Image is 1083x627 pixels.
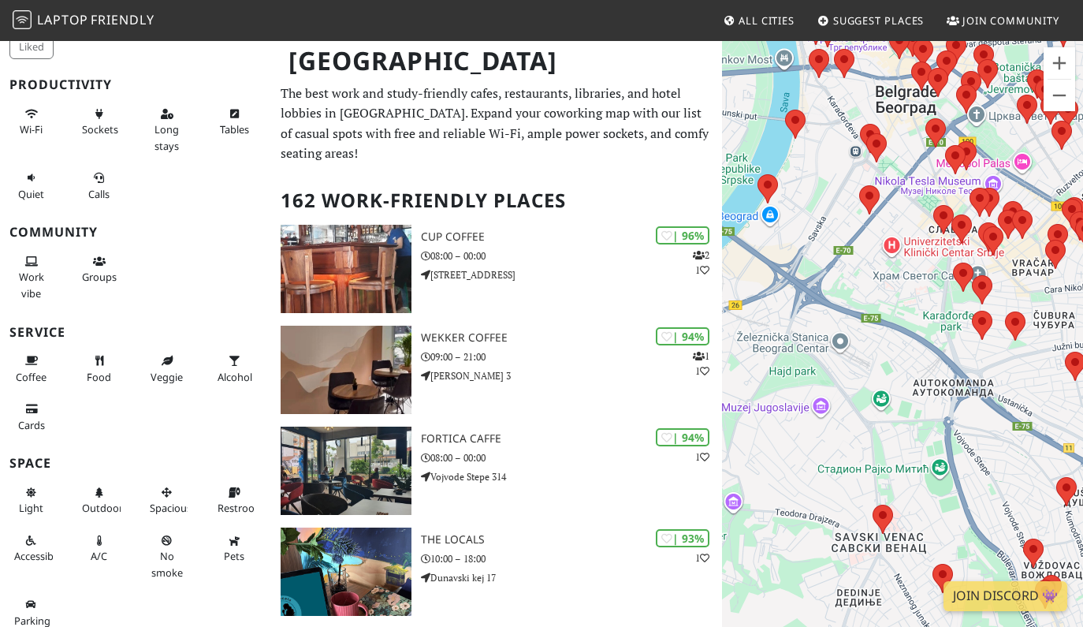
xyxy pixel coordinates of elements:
[9,248,54,306] button: Work vibe
[213,101,257,143] button: Tables
[77,165,121,207] button: Calls
[656,428,709,446] div: | 94%
[695,550,709,565] p: 1
[82,122,118,136] span: Power sockets
[18,418,45,432] span: Credit cards
[213,528,257,569] button: Pets
[421,331,722,345] h3: Wekker Coffee
[218,501,264,515] span: Restroom
[213,480,257,521] button: Restroom
[151,549,183,579] span: Smoke free
[421,469,722,484] p: Vojvode Stepe 314
[213,348,257,390] button: Alcohol
[19,501,43,515] span: Natural light
[19,270,44,300] span: People working
[14,549,61,563] span: Accessible
[91,549,107,563] span: Air conditioned
[656,529,709,547] div: | 93%
[9,165,54,207] button: Quiet
[962,13,1059,28] span: Join Community
[276,39,720,83] h1: [GEOGRAPHIC_DATA]
[656,327,709,345] div: | 94%
[18,187,44,201] span: Quiet
[218,370,252,384] span: Alcohol
[20,122,43,136] span: Stable Wi-Fi
[82,270,117,284] span: Group tables
[88,187,110,201] span: Video/audio calls
[421,551,722,566] p: 10:00 – 18:00
[421,349,722,364] p: 09:00 – 21:00
[271,326,723,414] a: Wekker Coffee | 94% 11 Wekker Coffee 09:00 – 21:00 [PERSON_NAME] 3
[9,456,262,471] h3: Space
[9,528,54,569] button: Accessible
[37,11,88,28] span: Laptop
[9,396,54,438] button: Cards
[150,501,192,515] span: Spacious
[145,528,189,585] button: No smoke
[9,480,54,521] button: Light
[693,349,709,379] p: 1 1
[281,177,713,225] h2: 162 Work-Friendly Places
[1044,80,1075,111] button: Zoom out
[421,432,722,446] h3: Fortica caffe
[145,480,189,521] button: Spacious
[9,348,54,390] button: Coffee
[13,10,32,29] img: LaptopFriendly
[9,101,54,143] button: Wi-Fi
[77,480,121,521] button: Outdoor
[421,533,722,547] h3: The Locals
[77,101,121,143] button: Sockets
[421,570,722,585] p: Dunavski kej 17
[281,528,412,616] img: The Locals
[1044,47,1075,79] button: Zoom in
[421,230,722,244] h3: Cup Coffee
[9,225,262,240] h3: Community
[421,248,722,263] p: 08:00 – 00:00
[77,528,121,569] button: A/C
[421,450,722,465] p: 08:00 – 00:00
[421,368,722,383] p: [PERSON_NAME] 3
[91,11,154,28] span: Friendly
[151,370,183,384] span: Veggie
[154,122,179,152] span: Long stays
[281,225,412,313] img: Cup Coffee
[811,6,931,35] a: Suggest Places
[833,13,925,28] span: Suggest Places
[224,549,244,563] span: Pet friendly
[656,226,709,244] div: | 96%
[281,427,412,515] img: Fortica caffe
[695,450,709,465] p: 1
[9,325,262,340] h3: Service
[82,501,123,515] span: Outdoor area
[220,122,249,136] span: Work-friendly tables
[940,6,1066,35] a: Join Community
[271,528,723,616] a: The Locals | 93% 1 The Locals 10:00 – 18:00 Dunavski kej 17
[145,101,189,159] button: Long stays
[271,225,723,313] a: Cup Coffee | 96% 21 Cup Coffee 08:00 – 00:00 [STREET_ADDRESS]
[145,348,189,390] button: Veggie
[16,370,47,384] span: Coffee
[77,348,121,390] button: Food
[9,77,262,92] h3: Productivity
[87,370,111,384] span: Food
[281,326,412,414] img: Wekker Coffee
[281,84,713,164] p: The best work and study-friendly cafes, restaurants, libraries, and hotel lobbies in [GEOGRAPHIC_...
[716,6,801,35] a: All Cities
[77,248,121,290] button: Groups
[13,7,154,35] a: LaptopFriendly LaptopFriendly
[739,13,795,28] span: All Cities
[421,267,722,282] p: [STREET_ADDRESS]
[693,248,709,278] p: 2 1
[271,427,723,515] a: Fortica caffe | 94% 1 Fortica caffe 08:00 – 00:00 Vojvode Stepe 314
